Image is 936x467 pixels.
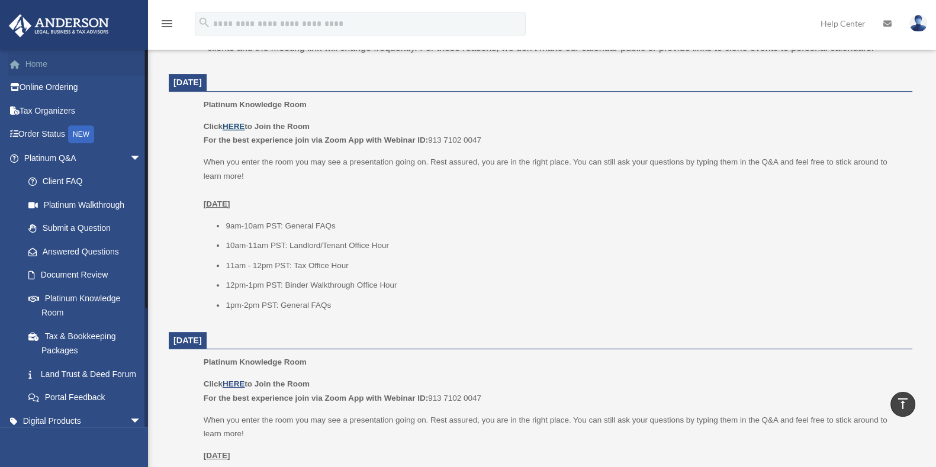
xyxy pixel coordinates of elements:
[8,76,159,99] a: Online Ordering
[896,397,910,411] i: vertical_align_top
[173,78,202,87] span: [DATE]
[17,217,159,240] a: Submit a Question
[204,451,230,460] u: [DATE]
[17,193,159,217] a: Platinum Walkthrough
[204,136,428,144] b: For the best experience join via Zoom App with Webinar ID:
[173,336,202,345] span: [DATE]
[17,362,159,386] a: Land Trust & Deed Forum
[198,16,211,29] i: search
[17,240,159,263] a: Answered Questions
[8,146,159,170] a: Platinum Q&Aarrow_drop_down
[890,392,915,417] a: vertical_align_top
[223,379,245,388] a: HERE
[204,358,307,366] span: Platinum Knowledge Room
[130,409,153,433] span: arrow_drop_down
[204,100,307,109] span: Platinum Knowledge Room
[160,17,174,31] i: menu
[17,263,159,287] a: Document Review
[5,14,112,37] img: Anderson Advisors Platinum Portal
[160,21,174,31] a: menu
[223,122,245,131] a: HERE
[226,239,904,253] li: 10am-11am PST: Landlord/Tenant Office Hour
[204,394,428,402] b: For the best experience join via Zoom App with Webinar ID:
[204,122,310,131] b: Click to Join the Room
[17,286,153,324] a: Platinum Knowledge Room
[8,409,159,433] a: Digital Productsarrow_drop_down
[68,125,94,143] div: NEW
[204,413,904,441] p: When you enter the room you may see a presentation going on. Rest assured, you are in the right p...
[8,99,159,123] a: Tax Organizers
[17,386,159,410] a: Portal Feedback
[8,123,159,147] a: Order StatusNEW
[204,120,904,147] p: 913 7102 0047
[204,155,904,211] p: When you enter the room you may see a presentation going on. Rest assured, you are in the right p...
[226,219,904,233] li: 9am-10am PST: General FAQs
[130,146,153,170] span: arrow_drop_down
[204,377,904,405] p: 913 7102 0047
[8,52,159,76] a: Home
[204,199,230,208] u: [DATE]
[226,278,904,292] li: 12pm-1pm PST: Binder Walkthrough Office Hour
[226,298,904,313] li: 1pm-2pm PST: General FAQs
[909,15,927,32] img: User Pic
[17,170,159,194] a: Client FAQ
[17,324,159,362] a: Tax & Bookkeeping Packages
[226,259,904,273] li: 11am - 12pm PST: Tax Office Hour
[204,379,310,388] b: Click to Join the Room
